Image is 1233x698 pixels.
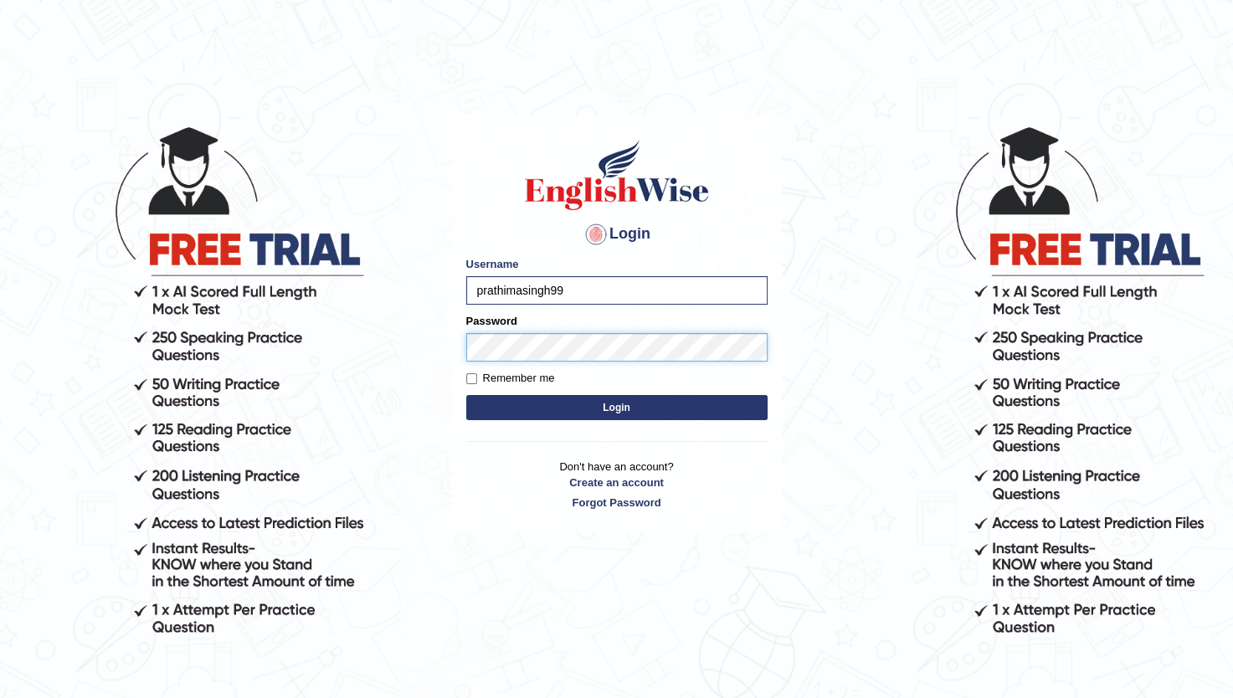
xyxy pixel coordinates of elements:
img: Logo of English Wise sign in for intelligent practice with AI [521,137,712,213]
a: Create an account [466,475,768,490]
label: Remember me [466,370,555,387]
input: Remember me [466,373,477,384]
a: Forgot Password [466,495,768,511]
label: Username [466,256,519,272]
h4: Login [466,221,768,248]
button: Login [466,395,768,420]
p: Don't have an account? [466,459,768,511]
label: Password [466,313,517,329]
